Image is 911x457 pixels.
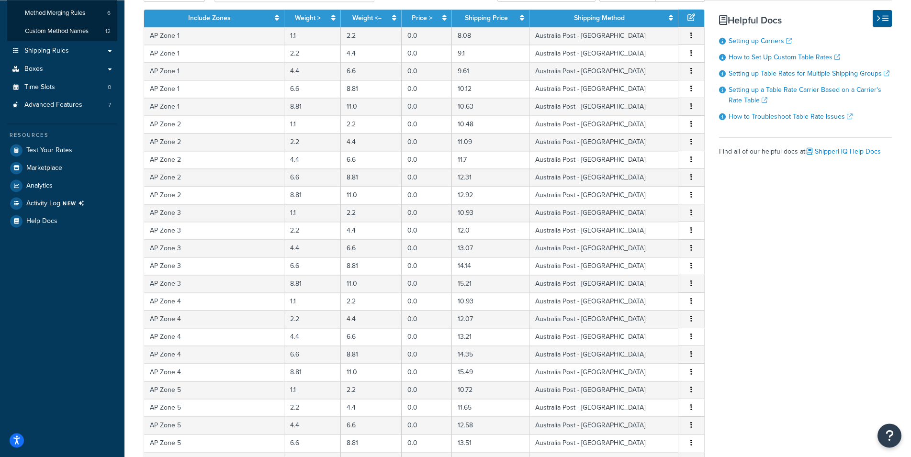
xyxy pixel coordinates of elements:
[452,98,529,115] td: 10.63
[529,346,678,363] td: Australia Post - [GEOGRAPHIC_DATA]
[452,204,529,222] td: 10.93
[529,222,678,239] td: Australia Post - [GEOGRAPHIC_DATA]
[7,96,117,114] a: Advanced Features7
[719,137,892,158] div: Find all of our helpful docs at:
[529,151,678,168] td: Australia Post - [GEOGRAPHIC_DATA]
[529,434,678,452] td: Australia Post - [GEOGRAPHIC_DATA]
[529,381,678,399] td: Australia Post - [GEOGRAPHIC_DATA]
[26,217,57,225] span: Help Docs
[452,62,529,80] td: 9.61
[452,346,529,363] td: 14.35
[24,101,82,109] span: Advanced Features
[144,434,284,452] td: AP Zone 5
[529,257,678,275] td: Australia Post - [GEOGRAPHIC_DATA]
[341,186,402,204] td: 11.0
[352,13,382,23] a: Weight <=
[402,98,452,115] td: 0.0
[402,399,452,416] td: 0.0
[452,399,529,416] td: 11.65
[452,292,529,310] td: 10.93
[729,85,881,105] a: Setting up a Table Rate Carrier Based on a Carrier's Rate Table
[529,416,678,434] td: Australia Post - [GEOGRAPHIC_DATA]
[144,275,284,292] td: AP Zone 3
[144,346,284,363] td: AP Zone 4
[144,168,284,186] td: AP Zone 2
[341,363,402,381] td: 11.0
[452,363,529,381] td: 15.49
[26,197,88,210] span: Activity Log
[452,416,529,434] td: 12.58
[402,363,452,381] td: 0.0
[412,13,432,23] a: Price >
[7,60,117,78] li: Boxes
[7,142,117,159] a: Test Your Rates
[108,83,111,91] span: 0
[144,416,284,434] td: AP Zone 5
[341,222,402,239] td: 4.4
[529,204,678,222] td: Australia Post - [GEOGRAPHIC_DATA]
[402,416,452,434] td: 0.0
[284,115,341,133] td: 1.1
[729,36,792,46] a: Setting up Carriers
[402,133,452,151] td: 0.0
[284,27,341,45] td: 1.1
[341,239,402,257] td: 6.6
[452,151,529,168] td: 11.7
[719,15,892,25] h3: Helpful Docs
[452,133,529,151] td: 11.09
[402,328,452,346] td: 0.0
[402,381,452,399] td: 0.0
[402,62,452,80] td: 0.0
[452,381,529,399] td: 10.72
[284,168,341,186] td: 6.6
[452,222,529,239] td: 12.0
[529,98,678,115] td: Australia Post - [GEOGRAPHIC_DATA]
[7,42,117,60] li: Shipping Rules
[402,80,452,98] td: 0.0
[24,65,43,73] span: Boxes
[284,98,341,115] td: 8.81
[402,45,452,62] td: 0.0
[284,80,341,98] td: 6.6
[144,328,284,346] td: AP Zone 4
[877,424,901,447] button: Open Resource Center
[284,310,341,328] td: 2.2
[144,133,284,151] td: AP Zone 2
[452,80,529,98] td: 10.12
[341,204,402,222] td: 2.2
[284,381,341,399] td: 1.1
[341,346,402,363] td: 8.81
[341,151,402,168] td: 6.6
[452,115,529,133] td: 10.48
[529,186,678,204] td: Australia Post - [GEOGRAPHIC_DATA]
[529,310,678,328] td: Australia Post - [GEOGRAPHIC_DATA]
[144,27,284,45] td: AP Zone 1
[284,328,341,346] td: 4.4
[341,27,402,45] td: 2.2
[402,257,452,275] td: 0.0
[529,275,678,292] td: Australia Post - [GEOGRAPHIC_DATA]
[7,78,117,96] li: Time Slots
[7,4,117,22] li: Method Merging Rules
[144,292,284,310] td: AP Zone 4
[144,98,284,115] td: AP Zone 1
[341,98,402,115] td: 11.0
[26,146,72,155] span: Test Your Rates
[452,328,529,346] td: 13.21
[402,346,452,363] td: 0.0
[7,195,117,212] li: [object Object]
[729,52,840,62] a: How to Set Up Custom Table Rates
[341,292,402,310] td: 2.2
[105,27,111,35] span: 12
[7,159,117,177] a: Marketplace
[188,13,231,23] a: Include Zones
[107,9,111,17] span: 6
[144,399,284,416] td: AP Zone 5
[402,151,452,168] td: 0.0
[529,115,678,133] td: Australia Post - [GEOGRAPHIC_DATA]
[284,45,341,62] td: 2.2
[144,151,284,168] td: AP Zone 2
[284,416,341,434] td: 4.4
[529,62,678,80] td: Australia Post - [GEOGRAPHIC_DATA]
